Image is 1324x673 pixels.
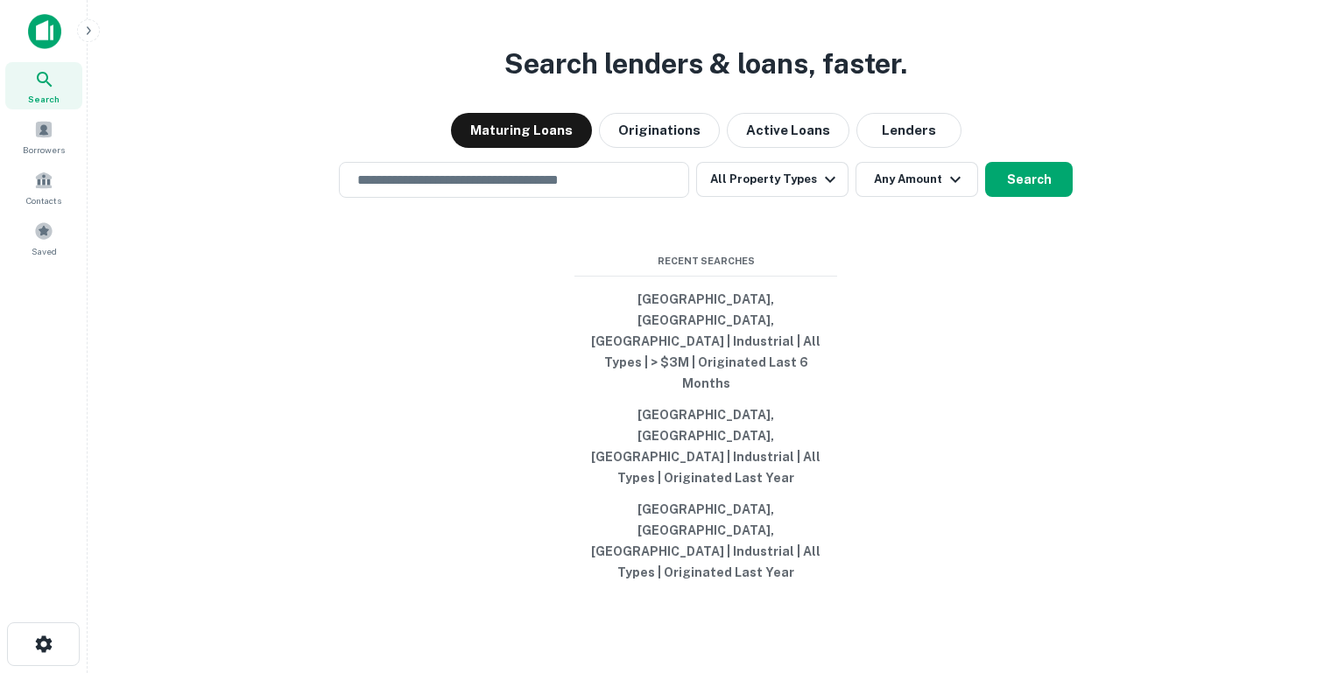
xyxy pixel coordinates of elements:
[5,164,82,211] a: Contacts
[32,244,57,258] span: Saved
[28,92,60,106] span: Search
[574,399,837,494] button: [GEOGRAPHIC_DATA], [GEOGRAPHIC_DATA], [GEOGRAPHIC_DATA] | Industrial | All Types | Originated Las...
[696,162,849,197] button: All Property Types
[985,162,1073,197] button: Search
[504,43,907,85] h3: Search lenders & loans, faster.
[574,254,837,269] span: Recent Searches
[5,113,82,160] a: Borrowers
[26,193,61,207] span: Contacts
[28,14,61,49] img: capitalize-icon.png
[574,494,837,588] button: [GEOGRAPHIC_DATA], [GEOGRAPHIC_DATA], [GEOGRAPHIC_DATA] | Industrial | All Types | Originated Las...
[599,113,720,148] button: Originations
[856,113,961,148] button: Lenders
[5,62,82,109] a: Search
[1236,477,1324,561] iframe: Chat Widget
[23,143,65,157] span: Borrowers
[574,284,837,399] button: [GEOGRAPHIC_DATA], [GEOGRAPHIC_DATA], [GEOGRAPHIC_DATA] | Industrial | All Types | > $3M | Origin...
[856,162,978,197] button: Any Amount
[451,113,592,148] button: Maturing Loans
[727,113,849,148] button: Active Loans
[5,214,82,262] a: Saved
